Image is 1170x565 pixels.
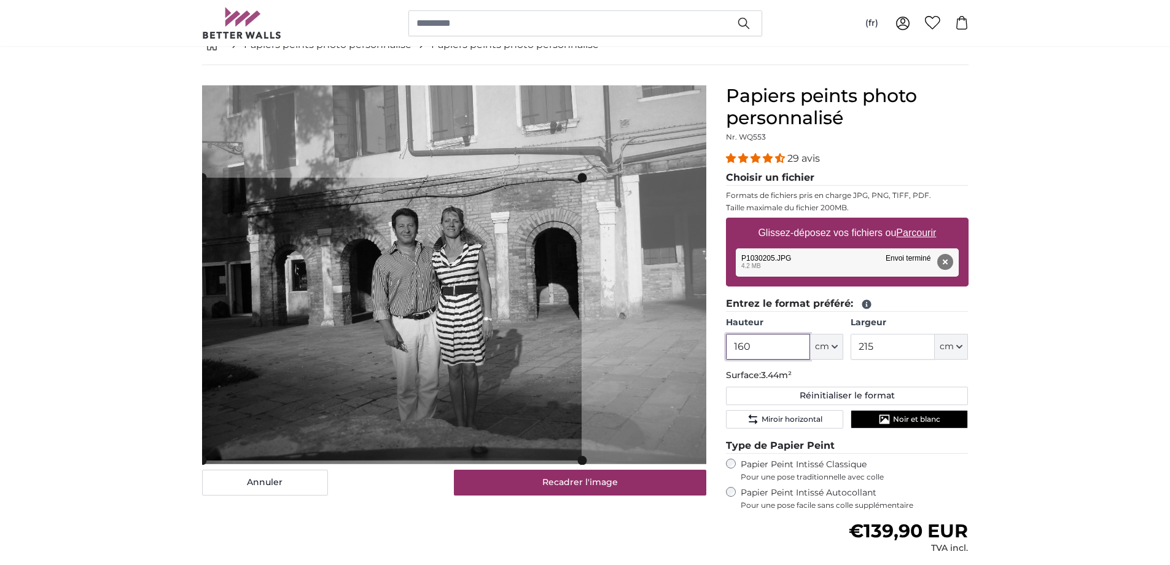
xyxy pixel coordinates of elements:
[810,334,843,360] button: cm
[851,317,968,329] label: Largeur
[726,203,969,213] p: Taille maximale du fichier 200MB.
[787,152,820,164] span: 29 avis
[726,132,766,141] span: Nr. WQ553
[753,221,941,245] label: Glissez-déposez vos fichiers ou
[940,341,954,353] span: cm
[726,369,969,382] p: Surface:
[741,459,969,482] label: Papier Peint Intissé Classique
[726,170,969,186] legend: Choisir un fichier
[726,191,969,200] p: Formats de fichiers pris en charge JPG, PNG, TIFF, PDF.
[851,410,968,429] button: Noir et blanc
[741,500,969,510] span: Pour une pose facile sans colle supplémentaire
[726,152,787,164] span: 4.34 stars
[726,85,969,129] h1: Papiers peints photo personnalisé
[849,520,968,542] span: €139,90 EUR
[761,369,792,381] span: 3.44m²
[893,414,940,424] span: Noir et blanc
[849,542,968,555] div: TVA incl.
[856,12,888,34] button: (fr)
[741,487,969,510] label: Papier Peint Intissé Autocollant
[726,438,969,454] legend: Type de Papier Peint
[741,472,969,482] span: Pour une pose traditionnelle avec colle
[726,317,843,329] label: Hauteur
[815,341,829,353] span: cm
[454,470,706,496] button: Recadrer l'image
[726,410,843,429] button: Miroir horizontal
[202,470,328,496] button: Annuler
[726,296,969,312] legend: Entrez le format préféré:
[896,227,936,238] u: Parcourir
[935,334,968,360] button: cm
[726,387,969,405] button: Réinitialiser le format
[202,7,282,39] img: Betterwalls
[762,414,822,424] span: Miroir horizontal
